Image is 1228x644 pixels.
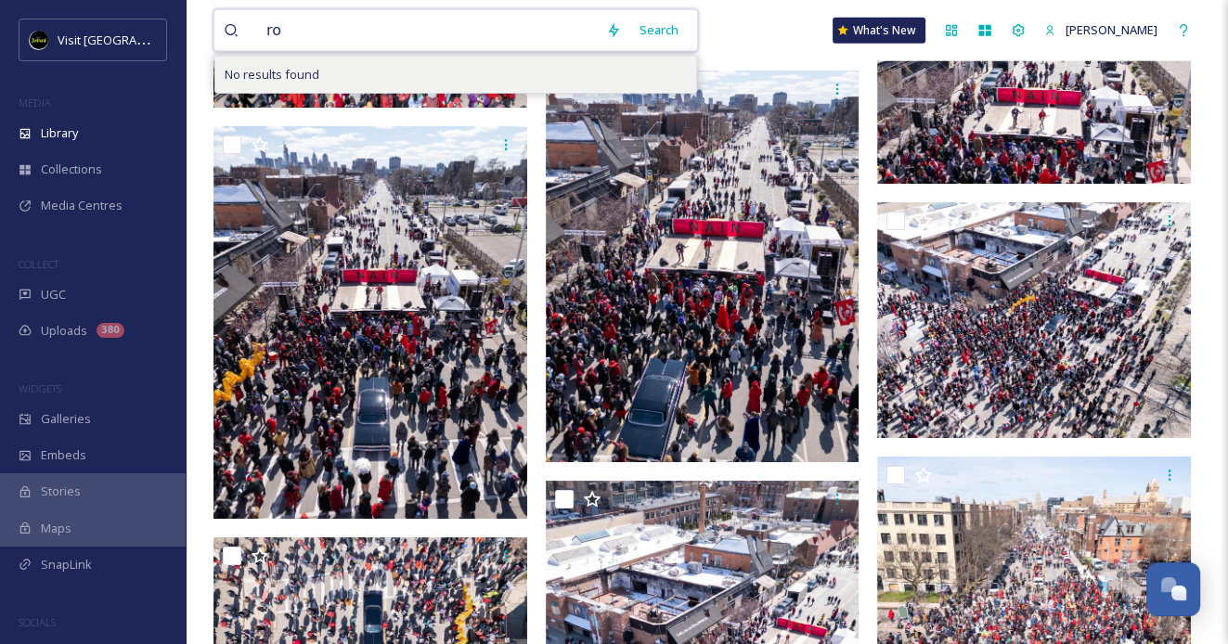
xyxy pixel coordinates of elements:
img: DJI_0393.jpg [546,71,860,463]
span: Media Centres [41,197,123,214]
img: tab_keywords_by_traffic_grey.svg [185,108,200,122]
span: No results found [225,66,319,84]
div: Search [630,12,688,48]
span: WIDGETS [19,381,61,395]
span: Uploads [41,322,87,340]
img: logo_orange.svg [30,30,45,45]
div: Domain: [DOMAIN_NAME] [48,48,204,63]
span: Galleries [41,410,91,428]
div: Domain Overview [71,109,166,122]
a: [PERSON_NAME] [1035,12,1167,48]
span: [PERSON_NAME] [1066,21,1157,38]
span: SOCIALS [19,615,56,629]
img: VISIT%20DETROIT%20LOGO%20-%20BLACK%20BACKGROUND.png [30,31,48,49]
span: Collections [41,161,102,178]
span: Visit [GEOGRAPHIC_DATA] [58,31,201,48]
img: DJI_0387.jpg [877,202,1191,438]
span: Library [41,124,78,142]
div: 380 [97,323,124,338]
span: COLLECT [19,257,58,271]
span: UGC [41,286,66,303]
span: Embeds [41,446,86,464]
div: Keywords by Traffic [205,109,313,122]
img: website_grey.svg [30,48,45,63]
img: DJI_0391.jpg [213,126,527,519]
a: What's New [833,18,925,44]
img: tab_domain_overview_orange.svg [50,108,65,122]
span: MEDIA [19,96,51,109]
span: SnapLink [41,556,92,573]
span: Stories [41,483,81,500]
div: v 4.0.25 [52,30,91,45]
input: Search your library [257,10,597,51]
span: Maps [41,520,71,537]
button: Open Chat [1146,562,1200,616]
